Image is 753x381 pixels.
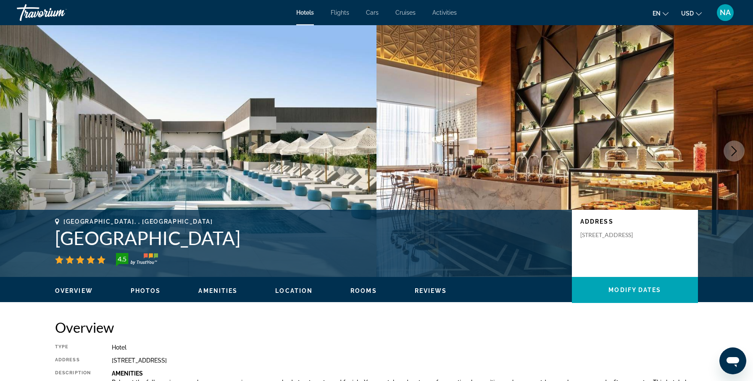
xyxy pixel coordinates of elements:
[415,287,447,295] button: Reviews
[275,287,313,295] button: Location
[131,287,161,295] button: Photos
[681,7,702,19] button: Change currency
[198,287,237,294] span: Amenities
[112,357,698,364] div: [STREET_ADDRESS]
[198,287,237,295] button: Amenities
[55,287,93,294] span: Overview
[724,141,745,162] button: Next image
[415,287,447,294] span: Reviews
[720,8,731,17] span: NA
[331,9,349,16] a: Flights
[296,9,314,16] a: Hotels
[653,7,669,19] button: Change language
[681,10,694,17] span: USD
[350,287,377,295] button: Rooms
[350,287,377,294] span: Rooms
[55,319,698,336] h2: Overview
[653,10,661,17] span: en
[131,287,161,294] span: Photos
[580,218,690,225] p: Address
[55,287,93,295] button: Overview
[55,344,91,351] div: Type
[55,357,91,364] div: Address
[55,227,563,249] h1: [GEOGRAPHIC_DATA]
[432,9,457,16] a: Activities
[8,141,29,162] button: Previous image
[112,370,143,377] b: Amenities
[112,344,698,351] div: Hotel
[275,287,313,294] span: Location
[395,9,416,16] a: Cruises
[580,231,648,239] p: [STREET_ADDRESS]
[63,218,213,225] span: [GEOGRAPHIC_DATA], , [GEOGRAPHIC_DATA]
[714,4,736,21] button: User Menu
[366,9,379,16] a: Cars
[572,277,698,303] button: Modify Dates
[113,254,130,264] div: 4.5
[116,253,158,266] img: TrustYou guest rating badge
[17,2,101,23] a: Travorium
[719,347,746,374] iframe: Button to launch messaging window
[608,287,661,293] span: Modify Dates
